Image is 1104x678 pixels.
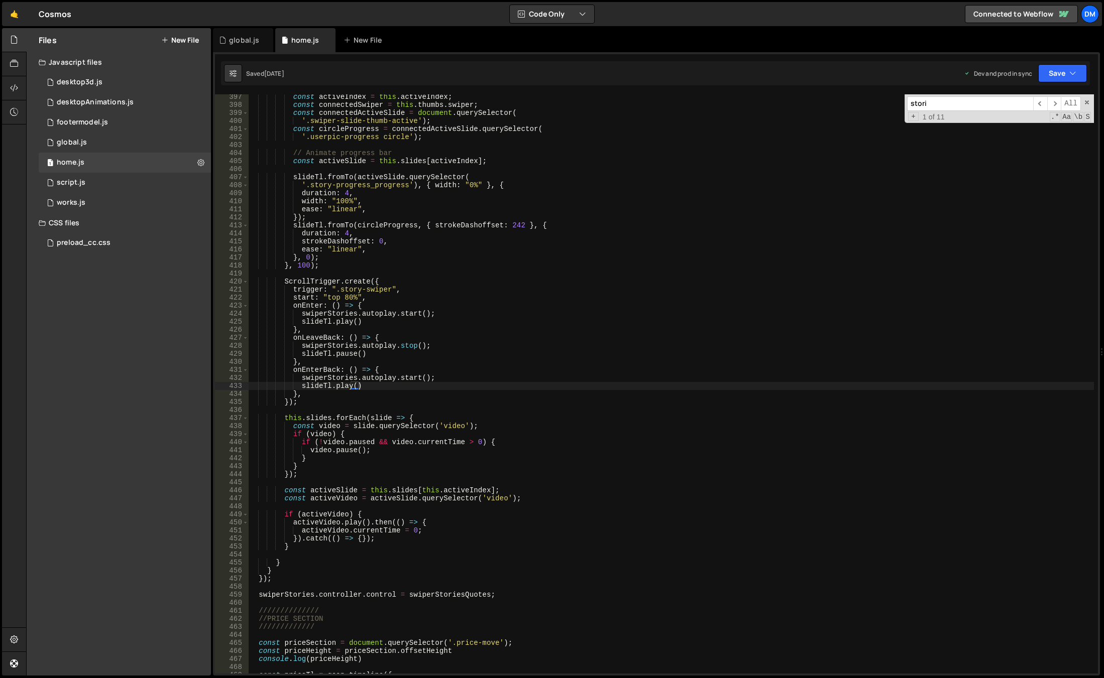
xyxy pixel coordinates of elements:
a: Dm [1081,5,1099,23]
div: 399 [215,109,249,117]
div: 443 [215,462,249,470]
div: 422 [215,294,249,302]
div: 413 [215,221,249,229]
div: 414 [215,229,249,237]
div: 408 [215,181,249,189]
div: 416 [215,245,249,253]
div: Dev and prod in sync [964,69,1032,78]
div: 439 [215,430,249,438]
span: Whole Word Search [1073,112,1083,122]
span: ​ [1047,96,1061,111]
div: 418 [215,261,249,269]
div: [DATE] [264,69,284,78]
div: 451 [215,526,249,534]
span: Toggle Replace mode [908,112,919,121]
div: global.js [57,138,87,147]
button: New File [161,36,199,44]
div: 4562/8178.js [39,173,211,193]
div: 432 [215,374,249,382]
div: 434 [215,390,249,398]
div: 404 [215,149,249,157]
div: 461 [215,607,249,615]
div: 456 [215,567,249,575]
div: 466 [215,647,249,655]
div: 426 [215,326,249,334]
div: 402 [215,133,249,141]
div: preload_cc.css [57,238,111,247]
button: Save [1038,64,1087,82]
div: home.js [291,35,319,45]
div: 421 [215,286,249,294]
div: 464 [215,631,249,639]
div: 411 [215,205,249,213]
div: 440 [215,438,249,446]
div: 430 [215,358,249,366]
div: 441 [215,446,249,454]
div: 467 [215,655,249,663]
div: 4562/19931.js [39,72,211,92]
div: desktopAnimations.js [57,98,134,107]
div: 4562/19930.js [39,112,211,132]
div: 450 [215,518,249,526]
div: CSS files [27,213,211,233]
div: global.js [229,35,259,45]
div: 442 [215,454,249,462]
div: 401 [215,125,249,133]
div: 428 [215,342,249,350]
button: Code Only [510,5,594,23]
div: 415 [215,237,249,245]
span: ​ [1033,96,1047,111]
div: works.js [57,198,85,207]
div: 409 [215,189,249,197]
div: script.js [57,178,85,187]
div: 435 [215,398,249,406]
div: footermodel.js [57,118,108,127]
div: 460 [215,599,249,607]
span: CaseSensitive Search [1061,112,1072,122]
div: 4562/18224.js [39,153,211,173]
div: 4562/19944.css [39,233,211,253]
div: 412 [215,213,249,221]
div: 410 [215,197,249,205]
div: 465 [215,639,249,647]
span: 1 of 11 [919,113,949,121]
div: 436 [215,406,249,414]
div: 468 [215,663,249,671]
div: 449 [215,510,249,518]
div: 420 [215,278,249,286]
div: 429 [215,350,249,358]
div: 452 [215,534,249,543]
div: 453 [215,543,249,551]
div: 427 [215,334,249,342]
div: 445 [215,478,249,486]
div: 419 [215,269,249,278]
div: 400 [215,117,249,125]
span: 1 [47,160,53,168]
span: RegExp Search [1050,112,1060,122]
div: 407 [215,173,249,181]
div: 433 [215,382,249,390]
div: home.js [57,158,84,167]
div: 405 [215,157,249,165]
div: 437 [215,414,249,422]
div: Javascript files [27,52,211,72]
div: 406 [215,165,249,173]
a: Connected to Webflow [965,5,1078,23]
div: 438 [215,422,249,430]
div: 462 [215,615,249,623]
span: Search In Selection [1084,112,1091,122]
div: New File [344,35,386,45]
div: 4562/18145.js [39,132,211,153]
span: Alt-Enter [1061,96,1081,111]
div: 454 [215,551,249,559]
div: Saved [246,69,284,78]
div: Cosmos [39,8,71,20]
div: 446 [215,486,249,494]
div: 431 [215,366,249,374]
div: 425 [215,318,249,326]
a: 🤙 [2,2,27,26]
div: 463 [215,623,249,631]
div: 424 [215,310,249,318]
h2: Files [39,35,57,46]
